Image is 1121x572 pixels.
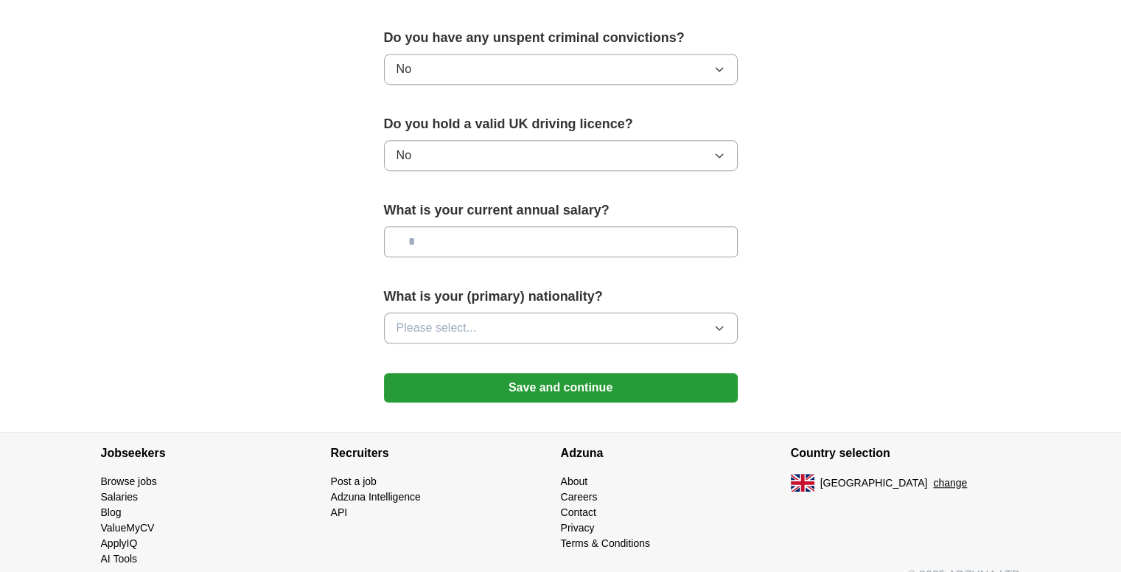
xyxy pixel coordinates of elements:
[331,506,348,518] a: API
[561,537,650,549] a: Terms & Conditions
[933,475,967,491] button: change
[820,475,928,491] span: [GEOGRAPHIC_DATA]
[384,373,738,402] button: Save and continue
[561,522,595,534] a: Privacy
[101,553,138,565] a: AI Tools
[791,474,814,492] img: UK flag
[331,475,377,487] a: Post a job
[101,537,138,549] a: ApplyIQ
[384,287,738,307] label: What is your (primary) nationality?
[397,147,411,164] span: No
[384,28,738,48] label: Do you have any unspent criminal convictions?
[397,319,477,337] span: Please select...
[397,60,411,78] span: No
[331,491,421,503] a: Adzuna Intelligence
[101,491,139,503] a: Salaries
[384,114,738,134] label: Do you hold a valid UK driving licence?
[561,475,588,487] a: About
[384,140,738,171] button: No
[561,491,598,503] a: Careers
[791,433,1021,474] h4: Country selection
[384,313,738,343] button: Please select...
[101,506,122,518] a: Blog
[101,475,157,487] a: Browse jobs
[384,54,738,85] button: No
[384,200,738,220] label: What is your current annual salary?
[101,522,155,534] a: ValueMyCV
[561,506,596,518] a: Contact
